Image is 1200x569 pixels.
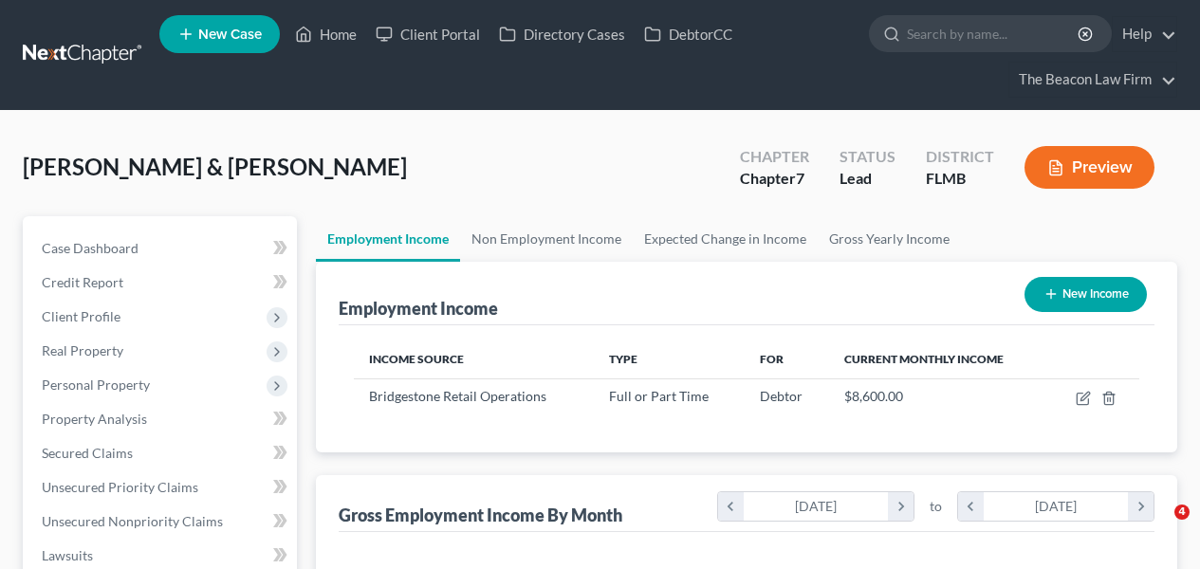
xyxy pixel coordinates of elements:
[42,513,223,529] span: Unsecured Nonpriority Claims
[366,17,489,51] a: Client Portal
[740,146,809,168] div: Chapter
[888,492,914,521] i: chevron_right
[27,436,297,470] a: Secured Claims
[609,388,709,404] span: Full or Part Time
[907,16,1080,51] input: Search by name...
[42,445,133,461] span: Secured Claims
[27,266,297,300] a: Credit Report
[489,17,635,51] a: Directory Cases
[316,216,460,262] a: Employment Income
[760,388,803,404] span: Debtor
[1174,505,1190,520] span: 4
[42,411,147,427] span: Property Analysis
[369,352,464,366] span: Income Source
[27,402,297,436] a: Property Analysis
[1025,277,1147,312] button: New Income
[27,505,297,539] a: Unsecured Nonpriority Claims
[42,274,123,290] span: Credit Report
[844,388,903,404] span: $8,600.00
[23,153,407,180] span: [PERSON_NAME] & [PERSON_NAME]
[633,216,818,262] a: Expected Change in Income
[1009,63,1176,97] a: The Beacon Law Firm
[286,17,366,51] a: Home
[1025,146,1154,189] button: Preview
[1128,492,1154,521] i: chevron_right
[930,497,942,516] span: to
[844,352,1004,366] span: Current Monthly Income
[1113,17,1176,51] a: Help
[198,28,262,42] span: New Case
[369,388,546,404] span: Bridgestone Retail Operations
[42,547,93,563] span: Lawsuits
[42,342,123,358] span: Real Property
[796,169,804,187] span: 7
[984,492,1129,521] div: [DATE]
[460,216,633,262] a: Non Employment Income
[609,352,637,366] span: Type
[818,216,961,262] a: Gross Yearly Income
[840,146,895,168] div: Status
[27,470,297,505] a: Unsecured Priority Claims
[42,479,198,495] span: Unsecured Priority Claims
[718,492,744,521] i: chevron_left
[635,17,742,51] a: DebtorCC
[1135,505,1181,550] iframe: Intercom live chat
[42,308,120,324] span: Client Profile
[926,146,994,168] div: District
[27,231,297,266] a: Case Dashboard
[740,168,809,190] div: Chapter
[42,376,150,393] span: Personal Property
[958,492,984,521] i: chevron_left
[840,168,895,190] div: Lead
[339,297,498,320] div: Employment Income
[926,168,994,190] div: FLMB
[42,240,138,256] span: Case Dashboard
[744,492,889,521] div: [DATE]
[760,352,784,366] span: For
[339,504,622,526] div: Gross Employment Income By Month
